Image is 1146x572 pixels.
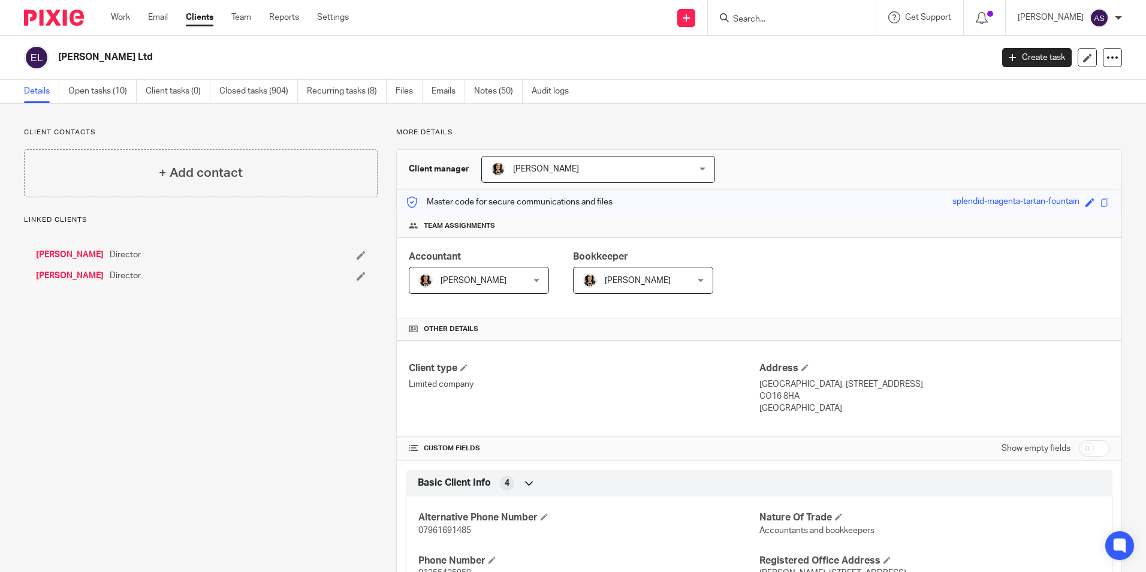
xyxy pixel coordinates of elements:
a: Closed tasks (904) [219,80,298,103]
div: splendid-magenta-tartan-fountain [952,195,1079,209]
span: [PERSON_NAME] [605,276,671,285]
h2: [PERSON_NAME] Ltd [58,51,799,64]
h3: Client manager [409,163,469,175]
p: [PERSON_NAME] [1018,11,1084,23]
span: Director [110,249,141,261]
h4: Address [759,362,1109,375]
a: [PERSON_NAME] [36,249,104,261]
img: 2020-11-15%2017.26.54-1.jpg [491,162,505,176]
a: Audit logs [532,80,578,103]
span: Other details [424,324,478,334]
h4: Alternative Phone Number [418,511,759,524]
a: Open tasks (10) [68,80,137,103]
a: Emails [432,80,465,103]
span: Basic Client Info [418,477,491,489]
img: svg%3E [24,45,49,70]
img: Pixie [24,10,84,26]
img: svg%3E [1090,8,1109,28]
h4: CUSTOM FIELDS [409,444,759,453]
a: Email [148,11,168,23]
a: Work [111,11,130,23]
a: Client tasks (0) [146,80,210,103]
a: Files [396,80,423,103]
p: CO16 8HA [759,390,1109,402]
span: Team assignments [424,221,495,231]
span: Bookkeeper [573,252,628,261]
img: 2020-11-15%2017.26.54-1.jpg [583,273,597,288]
img: 2020-11-15%2017.26.54-1.jpg [418,273,433,288]
h4: Phone Number [418,555,759,567]
label: Show empty fields [1002,442,1070,454]
a: Clients [186,11,213,23]
h4: Client type [409,362,759,375]
span: Get Support [905,13,951,22]
p: [GEOGRAPHIC_DATA], [STREET_ADDRESS] [759,378,1109,390]
a: Recurring tasks (8) [307,80,387,103]
p: Client contacts [24,128,378,137]
p: Master code for secure communications and files [406,196,613,208]
p: [GEOGRAPHIC_DATA] [759,402,1109,414]
span: Director [110,270,141,282]
input: Search [732,14,840,25]
span: Accountant [409,252,461,261]
h4: + Add contact [159,164,243,182]
a: Reports [269,11,299,23]
span: 4 [505,477,509,489]
h4: Nature Of Trade [759,511,1100,524]
p: More details [396,128,1122,137]
a: Settings [317,11,349,23]
p: Linked clients [24,215,378,225]
a: Create task [1002,48,1072,67]
span: [PERSON_NAME] [441,276,506,285]
a: Notes (50) [474,80,523,103]
h4: Registered Office Address [759,555,1100,567]
a: Details [24,80,59,103]
span: 07961691485 [418,526,471,535]
span: [PERSON_NAME] [513,165,579,173]
span: Accountants and bookkeepers [759,526,874,535]
a: Team [231,11,251,23]
p: Limited company [409,378,759,390]
a: [PERSON_NAME] [36,270,104,282]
